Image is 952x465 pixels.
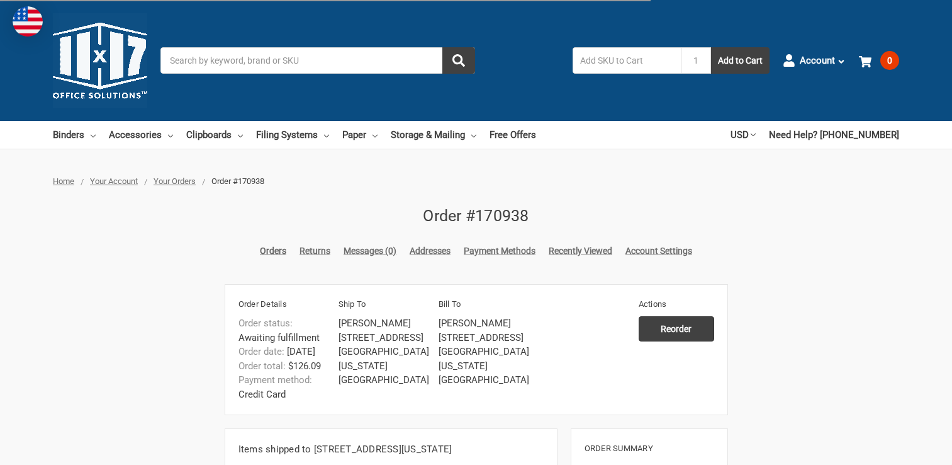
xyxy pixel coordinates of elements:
a: Binders [53,121,96,149]
img: 11x17.com [53,13,147,108]
input: Reorder [639,316,714,342]
a: Need Help? [PHONE_NUMBER] [769,121,899,149]
span: Account [800,54,835,68]
a: Payment Methods [464,244,535,258]
input: Add SKU to Cart [573,47,681,74]
li: [PERSON_NAME] [439,316,532,331]
li: [GEOGRAPHIC_DATA] [439,373,532,387]
li: [STREET_ADDRESS] [339,331,432,345]
dt: Order total: [238,359,286,374]
a: USD [731,121,756,149]
a: Recently Viewed [549,244,612,258]
h6: Order Details [238,298,339,313]
a: Your Account [90,176,138,186]
a: Paper [342,121,378,149]
a: Storage & Mailing [391,121,476,149]
h6: Order Summary [585,442,714,455]
h6: Bill To [439,298,539,313]
dt: Payment method: [238,373,312,387]
a: Orders [260,244,286,258]
h2: Order #170938 [225,204,728,228]
li: [PERSON_NAME] [339,316,432,331]
a: Messages (0) [344,244,396,258]
li: [STREET_ADDRESS] [439,331,532,345]
a: 0 [859,44,899,77]
li: [GEOGRAPHIC_DATA] [339,373,432,387]
a: Accessories [109,121,173,149]
dd: [DATE] [238,345,332,359]
h6: Ship To [339,298,439,313]
a: Addresses [410,244,451,258]
a: Account Settings [625,244,692,258]
dd: Credit Card [238,373,332,401]
input: Search by keyword, brand or SKU [160,47,475,74]
li: [GEOGRAPHIC_DATA][US_STATE] [339,345,432,373]
dt: Order status: [238,316,293,331]
a: Your Orders [154,176,196,186]
a: Free Offers [490,121,536,149]
img: duty and tax information for United States [13,6,43,37]
dd: Awaiting fulfillment [238,316,332,345]
span: Order #170938 [211,176,264,186]
dt: Order date: [238,345,284,359]
a: Home [53,176,74,186]
button: Add to Cart [711,47,770,74]
a: Clipboards [186,121,243,149]
a: Filing Systems [256,121,329,149]
h6: Actions [639,298,714,313]
li: [GEOGRAPHIC_DATA][US_STATE] [439,345,532,373]
span: 0 [880,51,899,70]
h5: Items shipped to [STREET_ADDRESS][US_STATE] [238,442,544,457]
a: Account [783,44,846,77]
a: Returns [300,244,330,258]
